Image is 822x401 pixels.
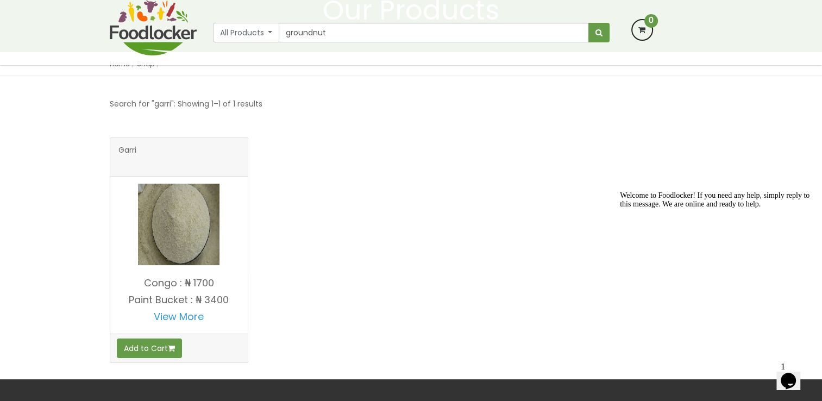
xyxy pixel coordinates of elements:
[110,98,262,110] p: Search for "garri": Showing 1–1 of 1 results
[117,339,182,358] button: Add to Cart
[4,4,194,21] span: Welcome to Foodlocker! If you need any help, simply reply to this message. We are online and read...
[279,23,588,42] input: Search our variety of products
[616,187,811,352] iframe: chat widget
[110,295,248,305] p: Paint Bucket : ₦ 3400
[213,23,280,42] button: All Products
[118,146,136,168] span: Garri
[168,344,175,352] i: Add to cart
[110,278,248,289] p: Congo : ₦ 1700
[644,14,658,28] span: 0
[138,184,219,265] img: Garri
[154,310,204,323] a: View More
[4,4,200,22] div: Welcome to Foodlocker! If you need any help, simply reply to this message. We are online and read...
[776,358,811,390] iframe: chat widget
